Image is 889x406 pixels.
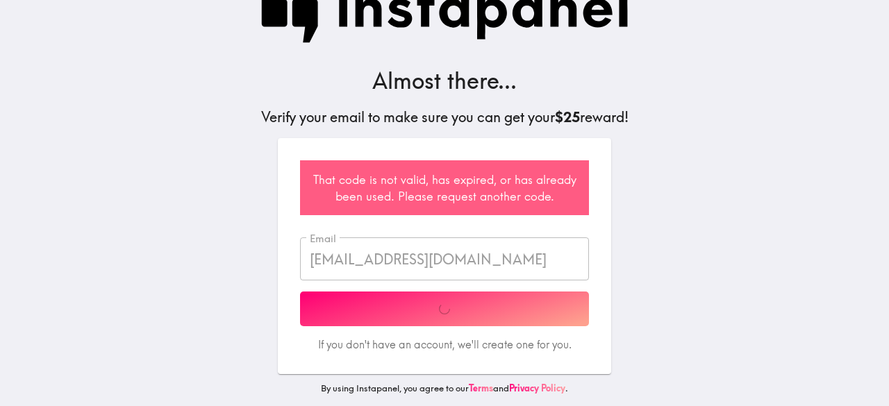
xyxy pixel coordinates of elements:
[278,382,611,395] p: By using Instapanel, you agree to our and .
[300,337,589,353] p: If you don't have an account, we'll create one for you.
[261,108,629,127] h5: Verify your email to make sure you can get your reward!
[469,382,493,394] a: Terms
[261,65,629,96] h3: Almost there...
[509,382,565,394] a: Privacy Policy
[555,108,580,126] b: $25
[300,160,589,215] div: That code is not valid, has expired, or has already been used. Please request another code.
[310,231,336,246] label: Email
